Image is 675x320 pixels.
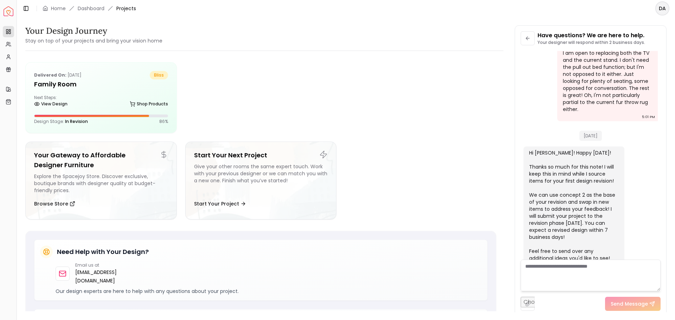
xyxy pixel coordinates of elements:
button: DA [655,1,669,15]
a: Home [51,5,66,12]
p: Design Stage: [34,119,88,124]
span: DA [656,2,669,15]
img: Spacejoy Logo [4,6,13,16]
p: 86 % [159,119,168,124]
h5: Your Gateway to Affordable Designer Furniture [34,150,168,170]
a: [EMAIL_ADDRESS][DOMAIN_NAME] [75,268,154,285]
p: Email us at [75,262,154,268]
div: Next Steps: [34,95,168,109]
span: Projects [116,5,136,12]
a: Spacejoy [4,6,13,16]
button: Browse Store [34,197,75,211]
button: Start Your Project [194,197,246,211]
h3: Your Design Journey [25,25,162,37]
h5: Family Room [34,79,168,89]
div: 5:01 PM [642,113,655,120]
a: View Design [34,99,67,109]
p: [DATE] [34,71,82,79]
div: Give your other rooms the same expert touch. Work with your previous designer or we can match you... [194,163,328,194]
p: Your designer will respond within 2 business days. [538,40,645,45]
div: Explore the Spacejoy Store. Discover exclusive, boutique brands with designer quality at budget-f... [34,173,168,194]
p: Our design experts are here to help with any questions about your project. [56,288,482,295]
div: Hi [PERSON_NAME]! Happy [DATE]! Thanks so much for this note! I will keep this in mind while I so... [529,149,617,276]
b: Delivered on: [34,72,66,78]
a: Your Gateway to Affordable Designer FurnitureExplore the Spacejoy Store. Discover exclusive, bout... [25,142,177,220]
span: bliss [150,71,168,79]
span: [DATE] [579,131,602,141]
h5: Start Your Next Project [194,150,328,160]
a: Dashboard [78,5,104,12]
div: I am open to replacing both the TV and the current stand. I don't need the pull out bed function;... [563,50,651,113]
nav: breadcrumb [43,5,136,12]
p: Have questions? We are here to help. [538,31,645,40]
h5: Need Help with Your Design? [57,247,149,257]
span: In Revision [65,118,88,124]
small: Stay on top of your projects and bring your vision home [25,37,162,44]
a: Start Your Next ProjectGive your other rooms the same expert touch. Work with your previous desig... [185,142,337,220]
a: Shop Products [130,99,168,109]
